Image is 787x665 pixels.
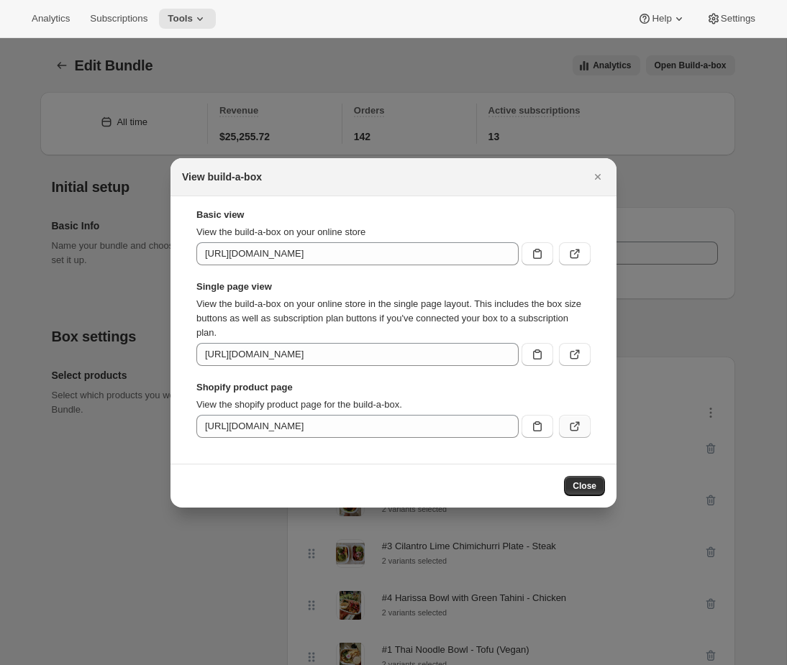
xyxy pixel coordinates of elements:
[196,380,591,395] strong: Shopify product page
[81,9,156,29] button: Subscriptions
[652,13,671,24] span: Help
[721,13,755,24] span: Settings
[573,480,596,492] span: Close
[196,280,591,294] strong: Single page view
[90,13,147,24] span: Subscriptions
[196,297,591,340] p: View the build-a-box on your online store in the single page layout. This includes the box size b...
[32,13,70,24] span: Analytics
[196,208,591,222] strong: Basic view
[564,476,605,496] button: Close
[196,398,591,412] p: View the shopify product page for the build-a-box.
[182,170,262,184] h2: View build-a-box
[168,13,193,24] span: Tools
[698,9,764,29] button: Settings
[629,9,694,29] button: Help
[23,9,78,29] button: Analytics
[159,9,216,29] button: Tools
[196,225,591,239] p: View the build-a-box on your online store
[588,167,608,187] button: Close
